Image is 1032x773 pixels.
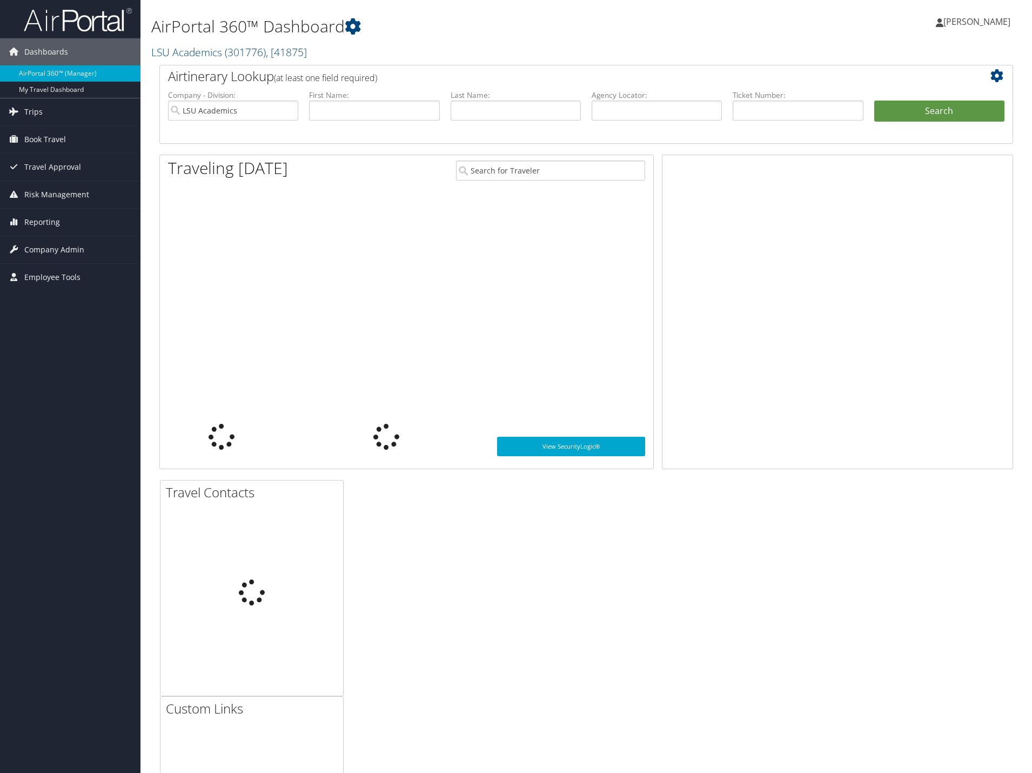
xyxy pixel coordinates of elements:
span: Company Admin [24,236,84,263]
span: Risk Management [24,181,89,208]
button: Search [874,101,1004,122]
img: airportal-logo.png [24,7,132,32]
label: First Name: [309,90,439,101]
span: [PERSON_NAME] [943,16,1010,28]
label: Ticket Number: [733,90,863,101]
span: Reporting [24,209,60,236]
a: View SecurityLogic® [497,437,645,456]
a: LSU Academics [151,45,307,59]
span: Trips [24,98,43,125]
h2: Travel Contacts [166,483,343,502]
h2: Airtinerary Lookup [168,67,934,85]
input: Search for Traveler [456,161,646,181]
span: ( 301776 ) [225,45,266,59]
span: Book Travel [24,126,66,153]
label: Last Name: [451,90,581,101]
label: Agency Locator: [592,90,722,101]
h1: Traveling [DATE] [168,157,288,179]
span: Dashboards [24,38,68,65]
span: (at least one field required) [274,72,377,84]
a: [PERSON_NAME] [936,5,1021,38]
span: , [ 41875 ] [266,45,307,59]
span: Employee Tools [24,264,81,291]
span: Travel Approval [24,154,81,181]
label: Company - Division: [168,90,298,101]
h1: AirPortal 360™ Dashboard [151,15,731,38]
